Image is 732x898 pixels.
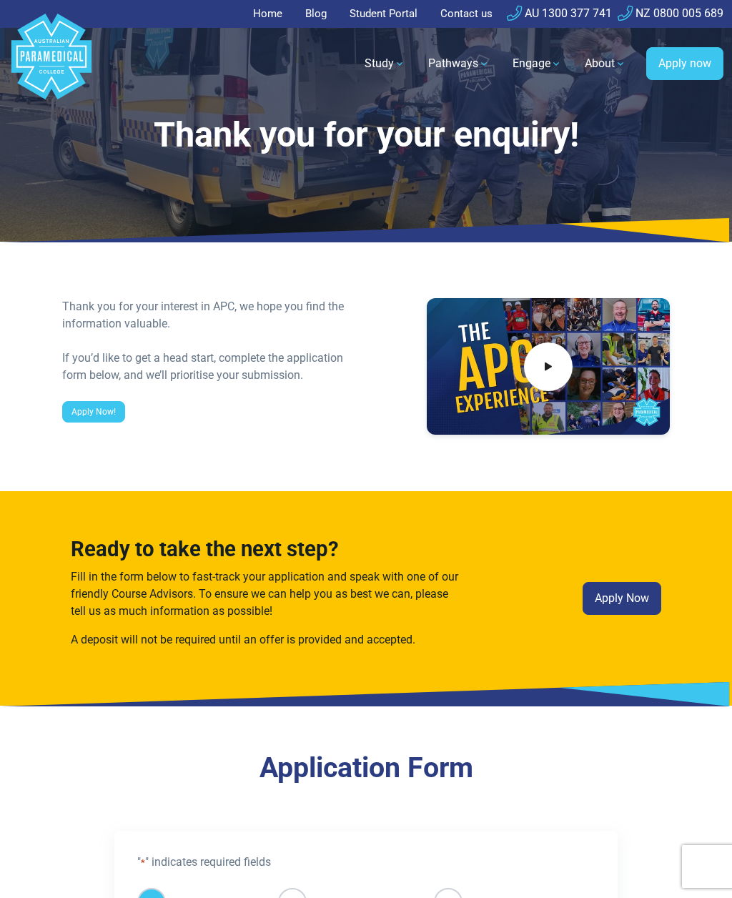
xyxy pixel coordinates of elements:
a: AU 1300 377 741 [507,6,612,20]
a: Engage [504,44,570,84]
a: NZ 0800 005 689 [618,6,723,20]
a: Pathways [420,44,498,84]
p: Fill in the form below to fast-track your application and speak with one of our friendly Course A... [71,568,459,620]
a: About [576,44,635,84]
a: Apply Now [583,582,661,615]
div: Thank you for your interest in APC, we hope you find the information valuable. [62,298,357,332]
h1: Thank you for your enquiry! [62,114,670,156]
div: If you’d like to get a head start, complete the application form below, and we’ll prioritise your... [62,350,357,384]
h3: Ready to take the next step? [71,537,459,562]
a: Apply now [646,47,723,80]
p: " " indicates required fields [137,854,595,871]
a: Application Form [259,751,473,784]
a: Apply Now! [62,401,125,423]
a: Study [356,44,414,84]
a: Australian Paramedical College [9,28,94,100]
p: A deposit will not be required until an offer is provided and accepted. [71,631,459,648]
